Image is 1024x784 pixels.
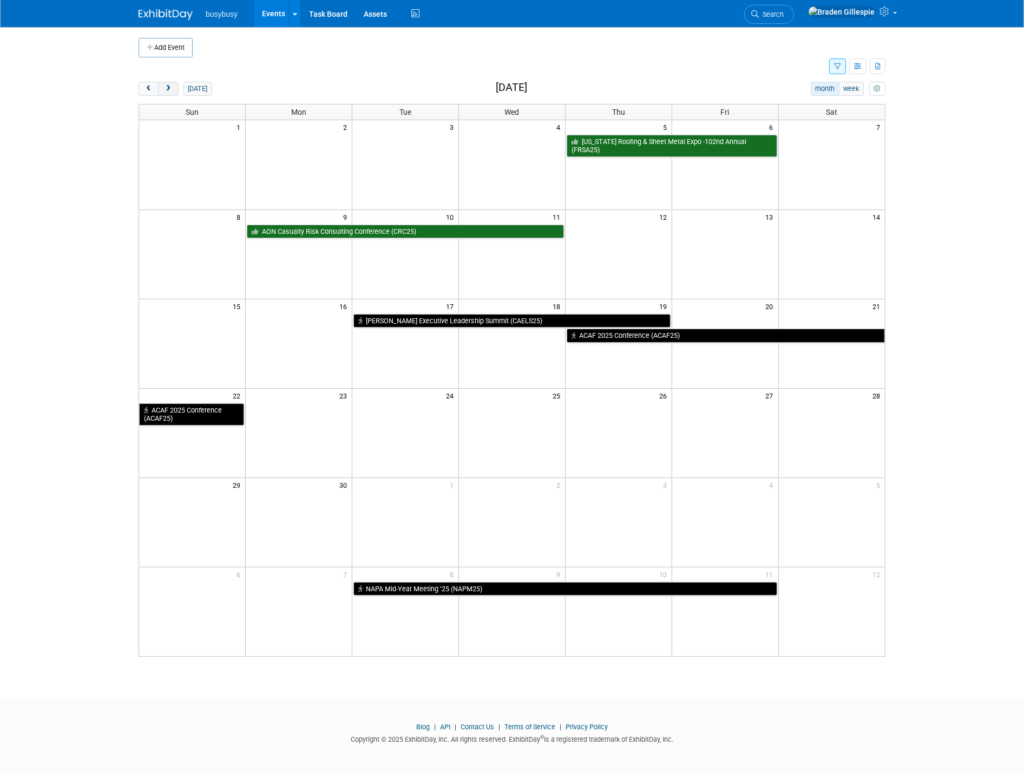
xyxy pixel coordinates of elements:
[555,120,565,134] span: 4
[449,567,458,581] span: 8
[871,567,885,581] span: 12
[552,299,565,313] span: 18
[186,108,199,116] span: Sun
[871,210,885,224] span: 14
[504,723,555,731] a: Terms of Service
[721,108,730,116] span: Fri
[662,120,672,134] span: 5
[769,478,778,492] span: 4
[555,478,565,492] span: 2
[662,478,672,492] span: 3
[658,567,672,581] span: 10
[431,723,438,731] span: |
[445,210,458,224] span: 10
[232,299,245,313] span: 15
[875,478,885,492] span: 5
[235,567,245,581] span: 6
[342,120,352,134] span: 2
[504,108,519,116] span: Wed
[338,389,352,402] span: 23
[353,582,777,596] a: NAPA Mid-Year Meeting ’25 (NAPM25)
[566,723,608,731] a: Privacy Policy
[658,210,672,224] span: 12
[445,299,458,313] span: 17
[765,389,778,402] span: 27
[235,120,245,134] span: 1
[759,10,784,18] span: Search
[540,734,544,740] sup: ®
[449,120,458,134] span: 3
[342,567,352,581] span: 7
[769,120,778,134] span: 6
[808,6,875,18] img: Braden Gillespie
[342,210,352,224] span: 9
[869,82,885,96] button: myCustomButton
[557,723,564,731] span: |
[338,299,352,313] span: 16
[139,38,193,57] button: Add Event
[139,82,159,96] button: prev
[839,82,864,96] button: week
[765,210,778,224] span: 13
[612,108,625,116] span: Thu
[353,314,671,328] a: [PERSON_NAME] Executive Leadership Summit (CAELS25)
[874,86,881,93] i: Personalize Calendar
[449,478,458,492] span: 1
[338,478,352,492] span: 30
[291,108,306,116] span: Mon
[440,723,450,731] a: API
[232,478,245,492] span: 29
[765,299,778,313] span: 20
[445,389,458,402] span: 24
[139,403,244,426] a: ACAF 2025 Conference (ACAF25)
[206,10,238,18] span: busybusy
[875,120,885,134] span: 7
[555,567,565,581] span: 9
[658,299,672,313] span: 19
[871,389,885,402] span: 28
[247,225,564,239] a: AON Casualty Risk Consulting Conference (CRC25)
[765,567,778,581] span: 11
[235,210,245,224] span: 8
[416,723,430,731] a: Blog
[658,389,672,402] span: 26
[567,135,777,157] a: [US_STATE] Roofing & Sheet Metal Expo -102nd Annual (FRSA25)
[552,210,565,224] span: 11
[496,82,527,94] h2: [DATE]
[871,299,885,313] span: 21
[826,108,837,116] span: Sat
[811,82,839,96] button: month
[567,329,885,343] a: ACAF 2025 Conference (ACAF25)
[452,723,459,731] span: |
[183,82,212,96] button: [DATE]
[399,108,411,116] span: Tue
[158,82,178,96] button: next
[552,389,565,402] span: 25
[496,723,503,731] span: |
[744,5,794,24] a: Search
[139,9,193,20] img: ExhibitDay
[461,723,494,731] a: Contact Us
[232,389,245,402] span: 22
